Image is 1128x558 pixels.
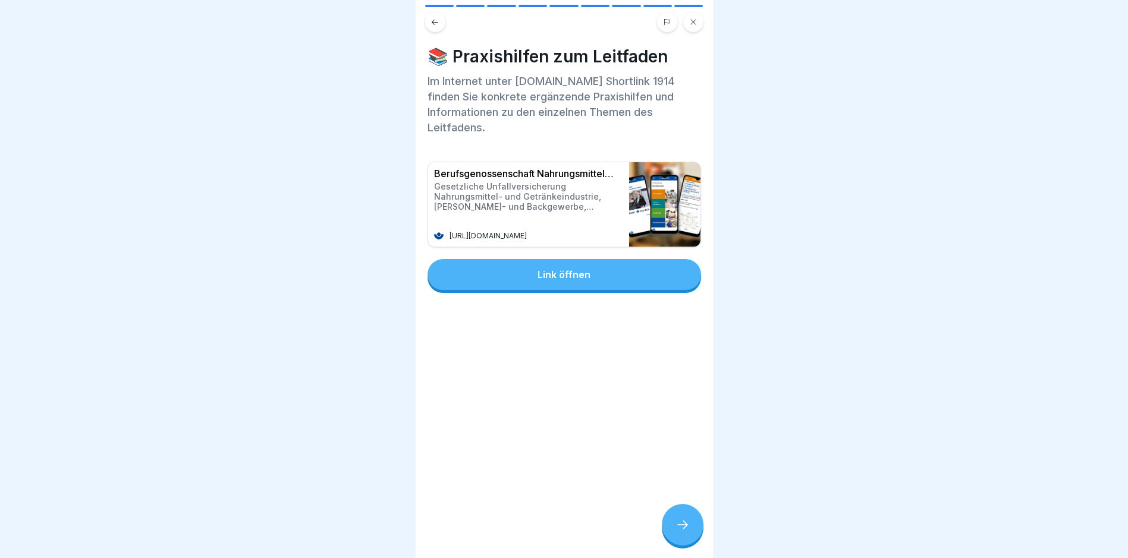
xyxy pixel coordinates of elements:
p: Im Internet unter [DOMAIN_NAME] Shortlink 1914 finden Sie konkrete ergänzende Praxishilfen und In... [428,74,701,135]
button: Link öffnen [428,259,701,290]
img: csm_2025-03_startseite_buehne_selbstcheck_app_d7145d32a9.jpg [629,162,700,247]
p: Berufsgenossenschaft Nahrungsmittel und Gastgewerbe (BGN) [434,168,617,179]
h4: 📚 Praxishilfen zum Leitfaden [428,46,701,67]
p: [URL][DOMAIN_NAME] [450,232,530,240]
p: Gesetzliche Unfallversicherung Nahrungsmittel- und Getränkeindustrie, [PERSON_NAME]- und Backgewe... [434,182,617,212]
div: Link öffnen [538,269,590,280]
img: favicon.ico [434,231,444,241]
